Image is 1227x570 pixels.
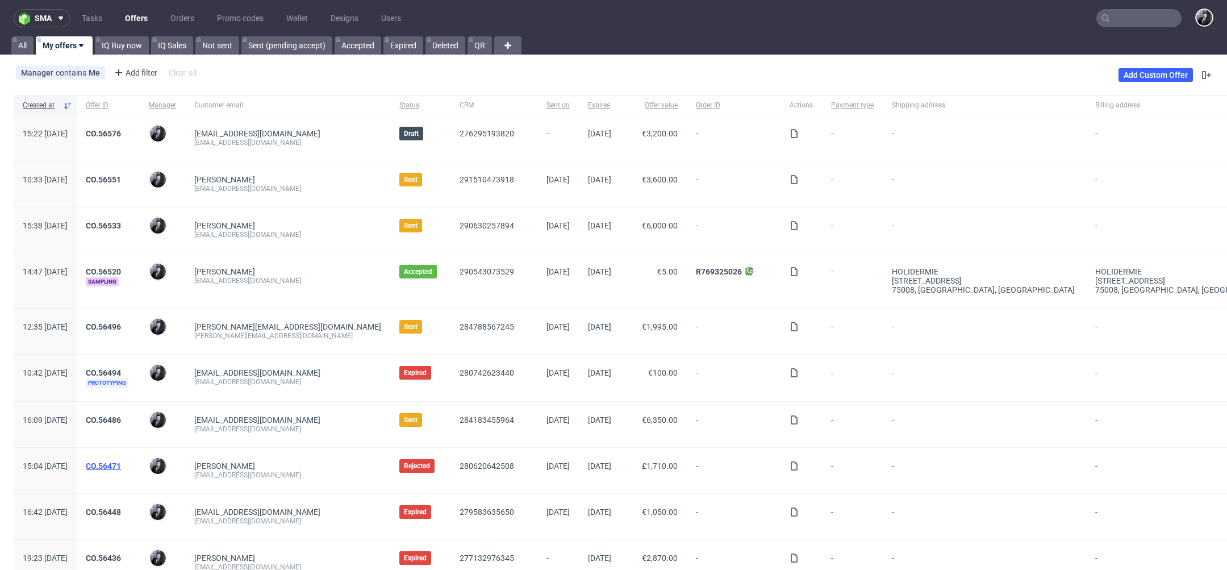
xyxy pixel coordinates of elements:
[696,368,771,388] span: -
[831,461,874,480] span: -
[546,129,570,147] span: -
[642,175,678,184] span: €3,600.00
[194,221,255,230] a: [PERSON_NAME]
[642,415,678,425] span: €6,350.00
[460,129,514,138] a: 276295193820
[831,129,874,147] span: -
[404,221,418,230] span: Sent
[892,101,1077,110] span: Shipping address
[696,101,771,110] span: Order ID
[86,507,121,517] a: CO.56448
[194,276,381,285] div: [EMAIL_ADDRESS][DOMAIN_NAME]
[588,368,611,377] span: [DATE]
[241,36,332,55] a: Sent (pending accept)
[546,322,570,331] span: [DATE]
[335,36,381,55] a: Accepted
[86,267,121,276] a: CO.56520
[831,175,874,193] span: -
[149,101,176,110] span: Manager
[696,175,771,193] span: -
[892,368,1077,388] span: -
[35,14,52,22] span: sma
[194,461,255,471] a: [PERSON_NAME]
[194,331,381,340] div: [PERSON_NAME][EMAIL_ADDRESS][DOMAIN_NAME]
[11,36,34,55] a: All
[150,264,166,280] img: Philippe Dubuy
[642,129,678,138] span: €3,200.00
[696,129,771,147] span: -
[86,175,121,184] a: CO.56551
[460,368,514,377] a: 280742623440
[95,36,149,55] a: IQ Buy now
[194,230,381,239] div: [EMAIL_ADDRESS][DOMAIN_NAME]
[404,507,427,517] span: Expired
[56,68,89,77] span: contains
[460,175,514,184] a: 291510473918
[588,415,611,425] span: [DATE]
[23,554,68,563] span: 19:23 [DATE]
[194,184,381,193] div: [EMAIL_ADDRESS][DOMAIN_NAME]
[546,368,570,377] span: [DATE]
[588,129,611,138] span: [DATE]
[404,267,432,276] span: Accepted
[150,172,166,188] img: Philippe Dubuy
[696,221,771,239] span: -
[194,554,255,563] a: [PERSON_NAME]
[831,267,874,294] span: -
[194,175,255,184] a: [PERSON_NAME]
[546,101,570,110] span: Sent on
[588,175,611,184] span: [DATE]
[892,285,1077,294] div: 75008, [GEOGRAPHIC_DATA] , [GEOGRAPHIC_DATA]
[460,322,514,331] a: 284788567245
[404,175,418,184] span: Sent
[150,412,166,428] img: Philippe Dubuy
[210,9,270,27] a: Promo codes
[588,507,611,517] span: [DATE]
[696,415,771,434] span: -
[19,12,35,25] img: logo
[194,415,320,425] span: [EMAIL_ADDRESS][DOMAIN_NAME]
[790,101,813,110] span: Actions
[588,221,611,230] span: [DATE]
[194,129,320,138] span: [EMAIL_ADDRESS][DOMAIN_NAME]
[86,101,131,110] span: Offer ID
[150,458,166,474] img: Philippe Dubuy
[460,101,528,110] span: CRM
[194,507,320,517] span: [EMAIL_ADDRESS][DOMAIN_NAME]
[468,36,492,55] a: QR
[150,126,166,142] img: Philippe Dubuy
[194,517,381,526] div: [EMAIL_ADDRESS][DOMAIN_NAME]
[118,9,155,27] a: Offers
[194,101,381,110] span: Customer email
[546,507,570,517] span: [DATE]
[23,221,68,230] span: 15:38 [DATE]
[696,461,771,480] span: -
[404,368,427,377] span: Expired
[892,221,1077,239] span: -
[588,267,611,276] span: [DATE]
[892,129,1077,147] span: -
[892,507,1077,526] span: -
[696,322,771,340] span: -
[86,129,121,138] a: CO.56576
[75,9,109,27] a: Tasks
[460,507,514,517] a: 279583635650
[460,461,514,471] a: 280620642508
[831,221,874,239] span: -
[150,365,166,381] img: Philippe Dubuy
[86,221,121,230] a: CO.56533
[86,368,121,377] a: CO.56494
[86,322,121,331] a: CO.56496
[831,415,874,434] span: -
[195,36,239,55] a: Not sent
[150,218,166,234] img: Philippe Dubuy
[404,554,427,563] span: Expired
[460,415,514,425] a: 284183455964
[588,101,611,110] span: Expires
[629,101,678,110] span: Offer value
[194,267,255,276] a: [PERSON_NAME]
[150,504,166,520] img: Philippe Dubuy
[831,322,874,340] span: -
[86,378,128,388] span: Prototyping
[425,36,465,55] a: Deleted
